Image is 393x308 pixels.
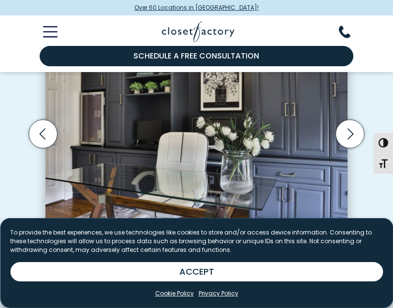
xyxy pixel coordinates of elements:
button: ACCEPT [10,262,383,281]
p: To provide the best experiences, we use technologies like cookies to store and/or access device i... [10,228,383,254]
button: Toggle High Contrast [374,132,393,153]
button: Phone Number [339,26,362,38]
button: Toggle Mobile Menu [31,26,58,38]
span: Over 60 Locations in [GEOGRAPHIC_DATA]! [134,3,259,12]
button: Next slide [333,117,367,151]
button: Toggle Font size [374,153,393,173]
img: Closet Factory Logo [162,21,234,42]
a: Schedule a Free Consultation [40,46,354,66]
button: Previous slide [26,117,60,151]
a: Privacy Policy [199,289,238,298]
a: Cookie Policy [155,289,194,298]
